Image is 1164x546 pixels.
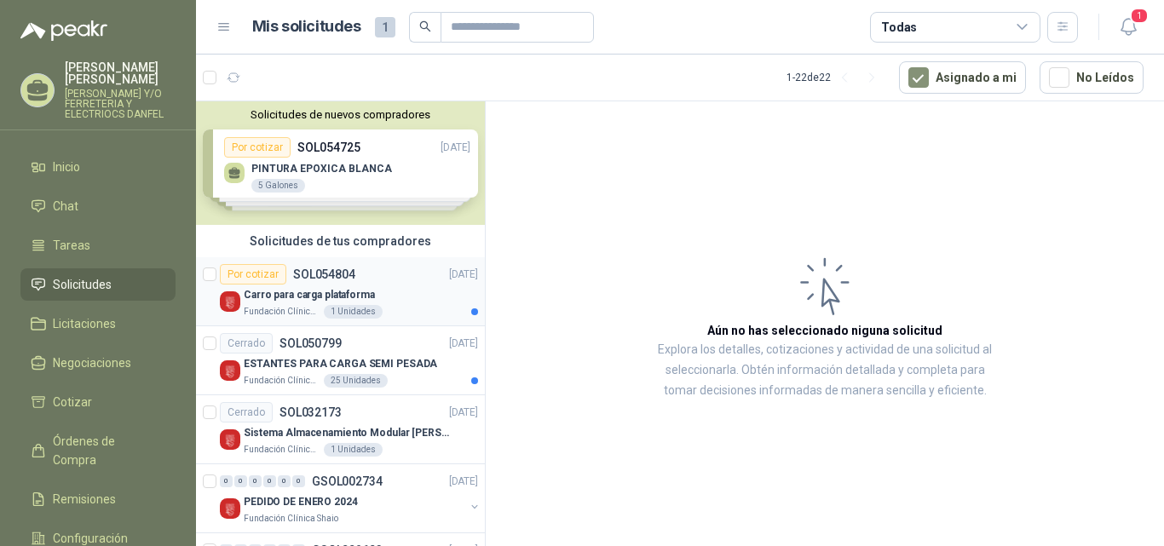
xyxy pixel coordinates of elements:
span: Remisiones [53,490,116,509]
span: 1 [375,17,395,37]
span: Solicitudes [53,275,112,294]
p: Fundación Clínica Shaio [244,374,320,388]
div: 1 Unidades [324,305,383,319]
a: 0 0 0 0 0 0 GSOL002734[DATE] Company LogoPEDIDO DE ENERO 2024Fundación Clínica Shaio [220,471,481,526]
p: Fundación Clínica Shaio [244,305,320,319]
p: Explora los detalles, cotizaciones y actividad de una solicitud al seleccionarla. Obtén informaci... [656,340,994,401]
div: 0 [263,475,276,487]
span: Negociaciones [53,353,131,372]
a: CerradoSOL032173[DATE] Company LogoSistema Almacenamiento Modular [PERSON_NAME]Fundación Clínica ... [196,395,485,464]
a: CerradoSOL050799[DATE] Company LogoESTANTES PARA CARGA SEMI PESADAFundación Clínica Shaio25 Unidades [196,326,485,395]
a: Cotizar [20,386,176,418]
h3: Aún no has seleccionado niguna solicitud [707,321,942,340]
a: Remisiones [20,483,176,515]
div: 0 [220,475,233,487]
p: SOL054804 [293,268,355,280]
div: Todas [881,18,917,37]
div: Solicitudes de tus compradores [196,225,485,257]
p: Fundación Clínica Shaio [244,512,338,526]
div: 0 [292,475,305,487]
span: Tareas [53,236,90,255]
div: 0 [249,475,262,487]
span: Chat [53,197,78,216]
button: 1 [1113,12,1144,43]
img: Company Logo [220,291,240,312]
div: 0 [234,475,247,487]
span: Licitaciones [53,314,116,333]
p: [DATE] [449,405,478,421]
a: Solicitudes [20,268,176,301]
p: ESTANTES PARA CARGA SEMI PESADA [244,356,437,372]
a: Tareas [20,229,176,262]
button: Solicitudes de nuevos compradores [203,108,478,121]
p: Carro para carga plataforma [244,287,375,303]
a: Chat [20,190,176,222]
p: PEDIDO DE ENERO 2024 [244,494,358,510]
p: Fundación Clínica Shaio [244,443,320,457]
a: Negociaciones [20,347,176,379]
p: [PERSON_NAME] [PERSON_NAME] [65,61,176,85]
p: SOL050799 [279,337,342,349]
img: Company Logo [220,429,240,450]
button: No Leídos [1040,61,1144,94]
span: Órdenes de Compra [53,432,159,469]
div: Solicitudes de nuevos compradoresPor cotizarSOL054725[DATE] PINTURA EPOXICA BLANCA5 GalonesPor co... [196,101,485,225]
button: Asignado a mi [899,61,1026,94]
div: 25 Unidades [324,374,388,388]
span: Cotizar [53,393,92,411]
h1: Mis solicitudes [252,14,361,39]
div: Por cotizar [220,264,286,284]
p: GSOL002734 [312,475,383,487]
div: Cerrado [220,402,273,422]
p: [DATE] [449,336,478,352]
div: Cerrado [220,333,273,353]
a: Órdenes de Compra [20,425,176,476]
a: Inicio [20,151,176,183]
div: 1 - 22 de 22 [787,64,885,91]
img: Company Logo [220,360,240,381]
p: [DATE] [449,267,478,283]
p: SOL032173 [279,406,342,418]
a: Licitaciones [20,307,176,340]
a: Por cotizarSOL054804[DATE] Company LogoCarro para carga plataformaFundación Clínica Shaio1 Unidades [196,257,485,326]
p: [PERSON_NAME] Y/O FERRETERIA Y ELECTRIOCS DANFEL [65,89,176,119]
p: [DATE] [449,474,478,490]
div: 0 [278,475,291,487]
span: search [419,20,431,32]
img: Company Logo [220,498,240,519]
span: 1 [1130,8,1149,24]
img: Logo peakr [20,20,107,41]
p: Sistema Almacenamiento Modular [PERSON_NAME] [244,425,456,441]
span: Inicio [53,158,80,176]
div: 1 Unidades [324,443,383,457]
